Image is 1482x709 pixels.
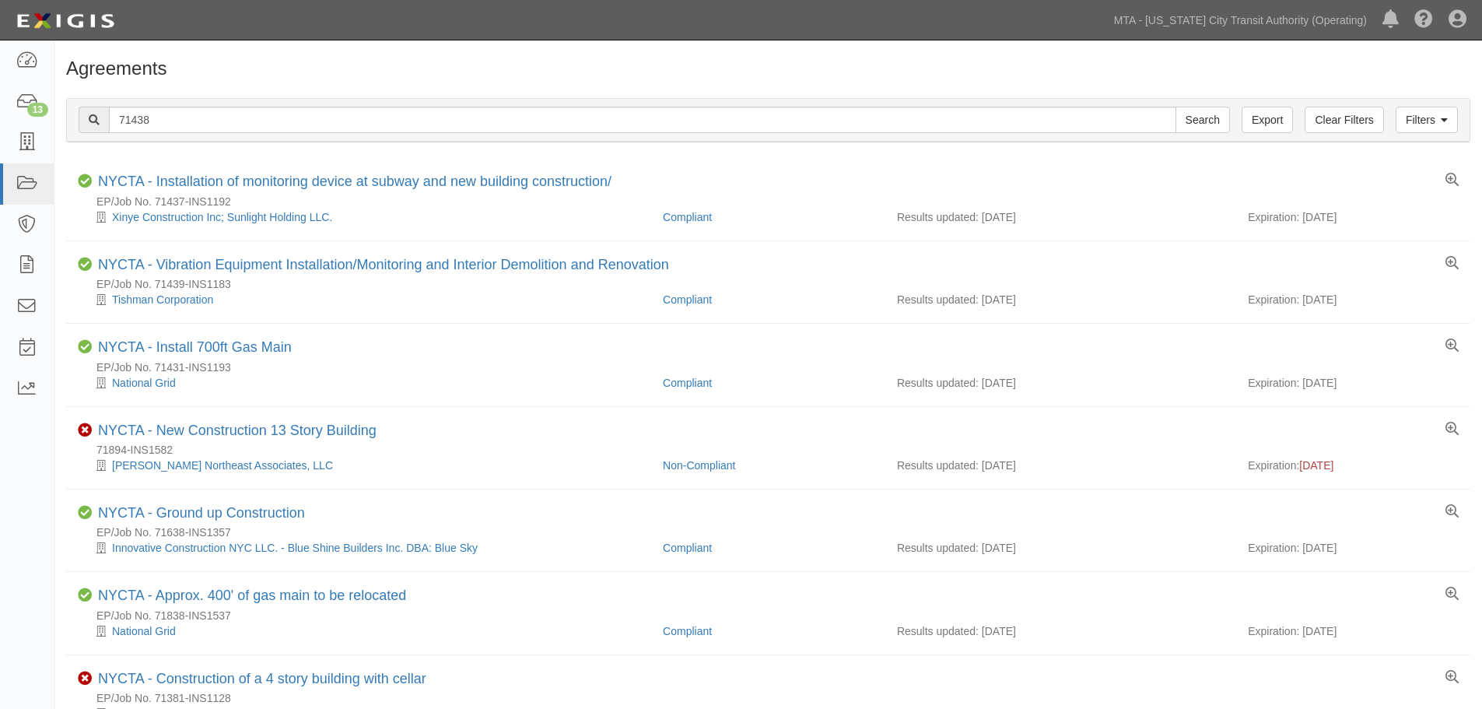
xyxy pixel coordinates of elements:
a: NYCTA - New Construction 13 Story Building [98,423,377,438]
a: Tishman Corporation [112,293,213,306]
a: Non-Compliant [663,459,735,472]
a: View results summary [1445,671,1459,685]
h1: Agreements [66,58,1470,79]
div: NYCTA - Installation of monitoring device at subway and new building construction/ [98,174,611,191]
div: Results updated: [DATE] [897,375,1224,391]
a: National Grid [112,377,176,389]
a: NYCTA - Install 700ft Gas Main [98,339,292,355]
div: Results updated: [DATE] [897,540,1224,556]
a: View results summary [1445,174,1459,188]
i: Help Center - Complianz [1414,11,1433,30]
div: 13 [27,103,48,117]
i: Compliant [78,588,92,602]
div: National Grid [78,375,651,391]
div: Expiration: [DATE] [1248,292,1459,307]
a: View results summary [1445,339,1459,353]
div: Innovative Construction NYC LLC. - Blue Shine Builders Inc. DBA: Blue Sky [78,540,651,556]
div: Expiration: [DATE] [1248,375,1459,391]
a: NYCTA - Ground up Construction [98,505,305,521]
a: MTA - [US_STATE] City Transit Authority (Operating) [1106,5,1375,36]
div: EP/Job No. 71431-INS1193 [78,360,1470,375]
a: Compliant [663,377,712,389]
img: logo-5460c22ac91f19d4615b14bd174203de0afe785f0fc80cf4dbbc73dc1793850b.png [12,7,119,35]
div: EP/Job No. 71439-INS1183 [78,276,1470,292]
input: Search [1175,107,1230,133]
div: Expiration: [DATE] [1248,209,1459,225]
div: Xinye Construction Inc; Sunlight Holding LLC. [78,209,651,225]
a: View results summary [1445,505,1459,519]
div: Expiration: [DATE] [1248,623,1459,639]
a: Export [1242,107,1293,133]
input: Search [109,107,1176,133]
div: National Grid [78,623,651,639]
i: Non-Compliant [78,672,92,686]
a: Compliant [663,625,712,637]
a: NYCTA - Vibration Equipment Installation/Monitoring and Interior Demolition and Renovation [98,257,669,272]
a: [PERSON_NAME] Northeast Associates, LLC [112,459,333,472]
i: Compliant [78,174,92,188]
a: Filters [1396,107,1458,133]
div: NYCTA - Ground up Construction [98,505,305,522]
i: Compliant [78,506,92,520]
div: Sisca Northeast Associates, LLC [78,458,651,473]
div: 71894-INS1582 [78,442,1470,458]
a: View results summary [1445,588,1459,602]
i: Compliant [78,340,92,354]
i: Non-Compliant [78,423,92,437]
div: EP/Job No. 71437-INS1192 [78,194,1470,209]
a: Compliant [663,293,712,306]
div: Expiration: [1248,458,1459,473]
a: Innovative Construction NYC LLC. - Blue Shine Builders Inc. DBA: Blue Sky [112,542,478,554]
a: NYCTA - Approx. 400' of gas main to be relocated [98,588,406,603]
div: Expiration: [DATE] [1248,540,1459,556]
div: NYCTA - Install 700ft Gas Main [98,339,292,356]
div: Results updated: [DATE] [897,623,1224,639]
a: Xinye Construction Inc; Sunlight Holding LLC. [112,211,332,223]
a: NYCTA - Installation of monitoring device at subway and new building construction/ [98,174,611,189]
a: Compliant [663,211,712,223]
a: View results summary [1445,423,1459,437]
a: Clear Filters [1305,107,1383,133]
a: Compliant [663,542,712,554]
div: Results updated: [DATE] [897,209,1224,225]
div: NYCTA - Construction of a 4 story building with cellar [98,671,426,688]
a: NYCTA - Construction of a 4 story building with cellar [98,671,426,686]
div: EP/Job No. 71638-INS1357 [78,525,1470,540]
div: NYCTA - New Construction 13 Story Building [98,423,377,440]
div: EP/Job No. 71381-INS1128 [78,690,1470,706]
span: [DATE] [1299,459,1333,472]
div: Results updated: [DATE] [897,292,1224,307]
a: National Grid [112,625,176,637]
div: NYCTA - Vibration Equipment Installation/Monitoring and Interior Demolition and Renovation [98,257,669,274]
div: NYCTA - Approx. 400' of gas main to be relocated [98,588,406,605]
div: Results updated: [DATE] [897,458,1224,473]
div: Tishman Corporation [78,292,651,307]
div: EP/Job No. 71838-INS1537 [78,608,1470,623]
i: Compliant [78,258,92,272]
a: View results summary [1445,257,1459,271]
